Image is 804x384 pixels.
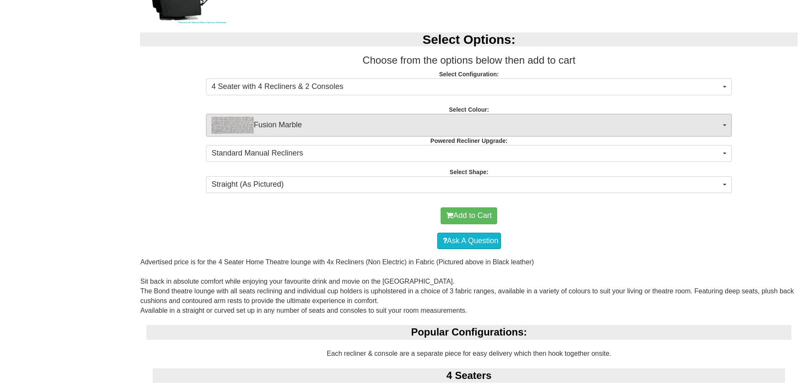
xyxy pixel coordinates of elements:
[146,325,791,339] div: Popular Configurations:
[206,176,732,193] button: Straight (As Pictured)
[211,148,721,159] span: Standard Manual Recliners
[211,117,721,134] span: Fusion Marble
[211,179,721,190] span: Straight (As Pictured)
[153,368,785,383] div: 4 Seaters
[211,81,721,92] span: 4 Seater with 4 Recliners & 2 Consoles
[211,117,254,134] img: Fusion Marble
[439,71,499,78] strong: Select Configuration:
[206,78,732,95] button: 4 Seater with 4 Recliners & 2 Consoles
[206,145,732,162] button: Standard Manual Recliners
[422,32,515,46] b: Select Options:
[441,207,497,224] button: Add to Cart
[437,233,501,250] a: Ask A Question
[206,114,732,137] button: Fusion MarbleFusion Marble
[430,137,508,144] strong: Powered Recliner Upgrade:
[449,106,489,113] strong: Select Colour:
[449,169,488,175] strong: Select Shape:
[140,55,798,66] h3: Choose from the options below then add to cart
